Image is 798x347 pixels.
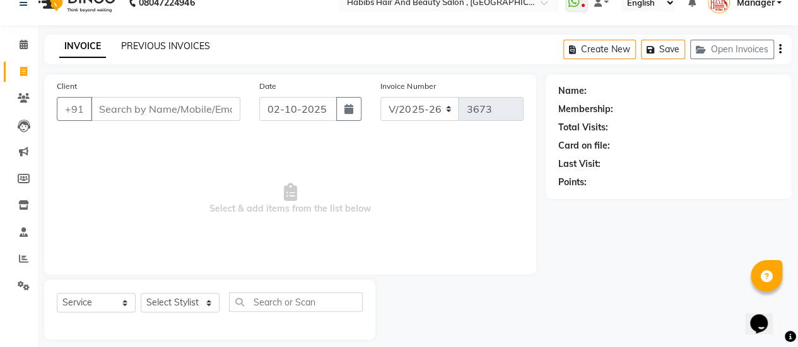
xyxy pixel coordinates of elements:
label: Date [259,81,276,92]
input: Search or Scan [229,292,363,312]
div: Total Visits: [558,121,608,134]
input: Search by Name/Mobile/Email/Code [91,97,240,121]
iframe: chat widget [745,297,785,334]
button: Open Invoices [690,40,774,59]
div: Points: [558,176,587,189]
button: +91 [57,97,92,121]
button: Save [641,40,685,59]
label: Client [57,81,77,92]
div: Last Visit: [558,157,601,171]
span: Select & add items from the list below [57,136,524,262]
a: PREVIOUS INVOICES [121,40,210,52]
button: Create New [563,40,636,59]
div: Name: [558,84,587,98]
a: INVOICE [59,35,106,58]
div: Card on file: [558,139,610,152]
div: Membership: [558,103,613,116]
label: Invoice Number [380,81,435,92]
